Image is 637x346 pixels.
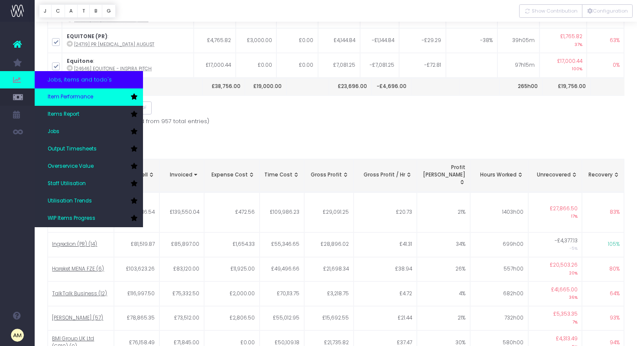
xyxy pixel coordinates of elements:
[304,193,354,232] td: £29,091.25
[569,269,578,276] small: 20%
[354,281,417,306] td: £4.72
[480,171,517,179] span: Hours Worked
[39,4,116,18] div: Vertical button group
[159,159,204,192] th: Invoiced: activate to sort column ascending
[48,128,59,136] span: Jobs
[264,171,292,179] span: Time Cost
[260,257,304,282] td: £49,496.66
[245,78,286,95] th: £19,000.00
[52,290,107,298] span: TalkTalk Business (12)
[159,193,204,232] td: £139,550.04
[47,114,625,125] div: Showing 1 to 7 of 7 entries (filtered from 957 total entries)
[114,306,160,331] td: £78,865.35
[304,306,354,331] td: £15,692.55
[470,281,528,306] td: 682h00
[260,306,304,331] td: £55,012.95
[417,281,470,306] td: 4%
[569,293,578,300] small: 36%
[318,53,360,78] td: £7,081.25
[304,159,354,192] th: Gross Profit: activate to sort column ascending
[304,257,354,282] td: £21,698.34
[89,4,102,18] button: B
[609,265,620,273] span: 80%
[202,78,245,95] th: £38,756.00
[260,232,304,257] td: £55,346.65
[329,78,371,95] th: £23,696.00
[588,171,613,179] span: Recovery
[557,58,582,65] span: £17,000.44
[35,210,143,227] a: WIP Items Progress
[74,65,152,72] abbr: [24646] Equitone - Inspira Pitch
[399,53,446,78] td: -£72.81
[304,232,354,257] td: £28,896.02
[537,171,571,179] span: Unrecovered
[610,209,620,216] span: 83%
[67,58,93,65] strong: Equitone
[550,205,578,213] span: £27,866.50
[470,193,528,232] td: 1403h00
[470,306,528,331] td: 732h00
[497,28,539,53] td: 39h05m
[114,281,160,306] td: £116,997.50
[553,310,578,318] span: £5,353.35
[399,28,446,53] td: -£29.29
[260,281,304,306] td: £70,113.75
[610,290,620,298] span: 64%
[360,53,399,78] td: -£7,081.25
[555,237,578,245] span: -£4,377.13
[364,171,405,179] span: Gross Profit / Hr
[575,40,582,47] small: 37%
[528,159,582,192] th: Unrecovered: activate to sort column ascending
[569,244,578,251] small: -5%
[35,106,143,123] a: Items Report
[371,78,411,95] th: -£4,696.00
[39,4,52,18] button: J
[194,53,236,78] td: £17,000.44
[551,286,578,294] span: £41,665.00
[62,53,194,78] td: :
[65,4,78,18] button: A
[48,145,97,153] span: Output Timesheets
[48,75,112,84] span: Jobs, items and todo's
[446,28,498,53] td: -38%
[421,164,465,179] span: Profit [PERSON_NAME]
[204,257,260,282] td: £11,925.00
[204,159,260,192] th: Expense Cost: activate to sort column ascending
[417,232,470,257] td: 34%
[318,28,360,53] td: £4,144.84
[304,281,354,306] td: £3,218.75
[500,78,543,95] th: 265h00
[52,314,103,322] span: [PERSON_NAME] (57)
[35,123,143,140] a: Jobs
[582,4,633,18] button: Configuration
[354,257,417,282] td: £38.94
[572,65,582,72] small: 100%
[470,257,528,282] td: 557h00
[48,215,95,222] span: WIP Items Progress
[74,41,154,48] abbr: [24719] PR Retainer August
[417,306,470,331] td: 21%
[276,28,318,53] td: £0.00
[276,53,318,78] td: £0.00
[159,306,204,331] td: £73,512.00
[560,33,582,41] span: £1,765.82
[354,193,417,232] td: £20.73
[159,232,204,257] td: £85,897.00
[204,306,260,331] td: £2,806.50
[354,306,417,331] td: £21.44
[519,4,633,18] div: Vertical button group
[35,140,143,158] a: Output Timesheets
[67,33,107,40] strong: EQUITONE (PR)
[550,261,578,269] span: £20,503.26
[354,232,417,257] td: £41.31
[470,232,528,257] td: 699h00
[48,163,94,170] span: Overservice Value
[610,314,620,322] span: 93%
[543,78,591,95] th: £19,756.00
[608,241,620,248] span: 105%
[497,53,539,78] td: 97h15m
[236,28,277,53] td: £3,000.00
[52,265,104,273] span: Hareket MENA FZE (6)
[159,257,204,282] td: £83,120.00
[204,232,260,257] td: £1,654.33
